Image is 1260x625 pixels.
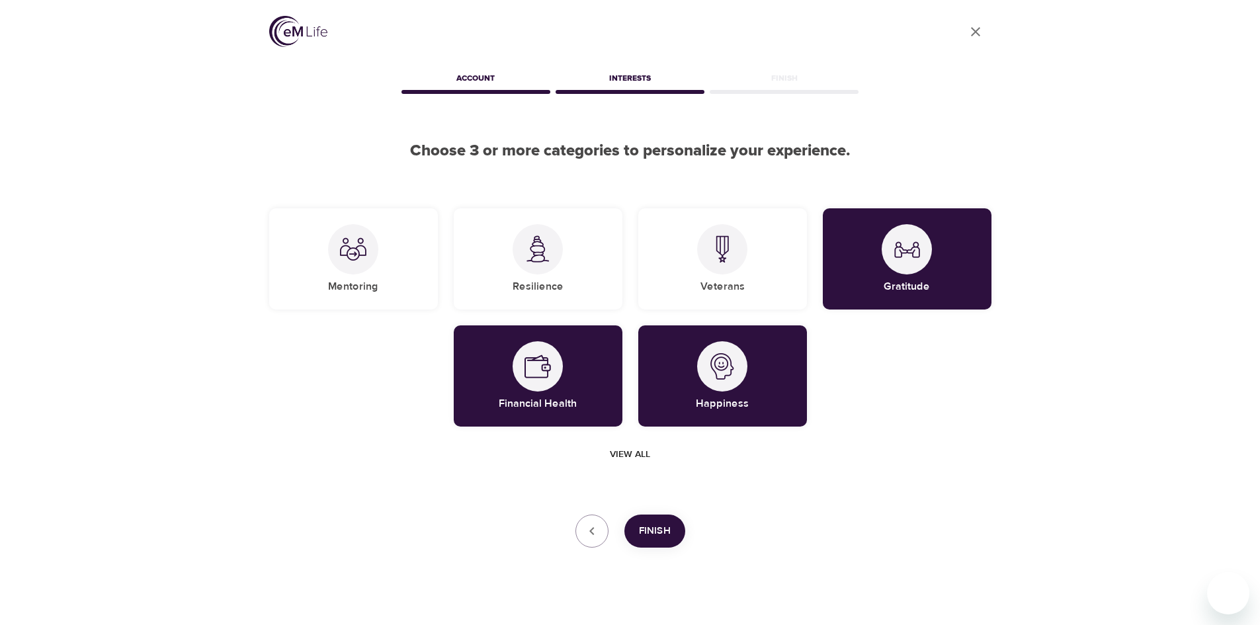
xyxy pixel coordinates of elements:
span: View all [610,446,650,463]
iframe: Button to launch messaging window [1207,572,1249,614]
div: ResilienceResilience [454,208,622,310]
img: Veterans [709,235,735,263]
h5: Resilience [513,280,564,294]
div: HappinessHappiness [638,325,807,427]
h5: Veterans [700,280,745,294]
button: View all [605,442,655,467]
h5: Gratitude [884,280,930,294]
img: Gratitude [894,236,920,263]
div: GratitudeGratitude [823,208,991,310]
img: logo [269,16,327,47]
img: Financial Health [525,353,551,380]
a: close [960,16,991,48]
div: VeteransVeterans [638,208,807,310]
h2: Choose 3 or more categories to personalize your experience. [269,142,991,161]
h5: Happiness [696,397,749,411]
button: Finish [624,515,685,548]
span: Finish [639,522,671,540]
h5: Mentoring [328,280,378,294]
div: Financial HealthFinancial Health [454,325,622,427]
img: Happiness [709,353,735,380]
img: Mentoring [340,236,366,263]
img: Resilience [525,235,551,263]
h5: Financial Health [499,397,577,411]
div: MentoringMentoring [269,208,438,310]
